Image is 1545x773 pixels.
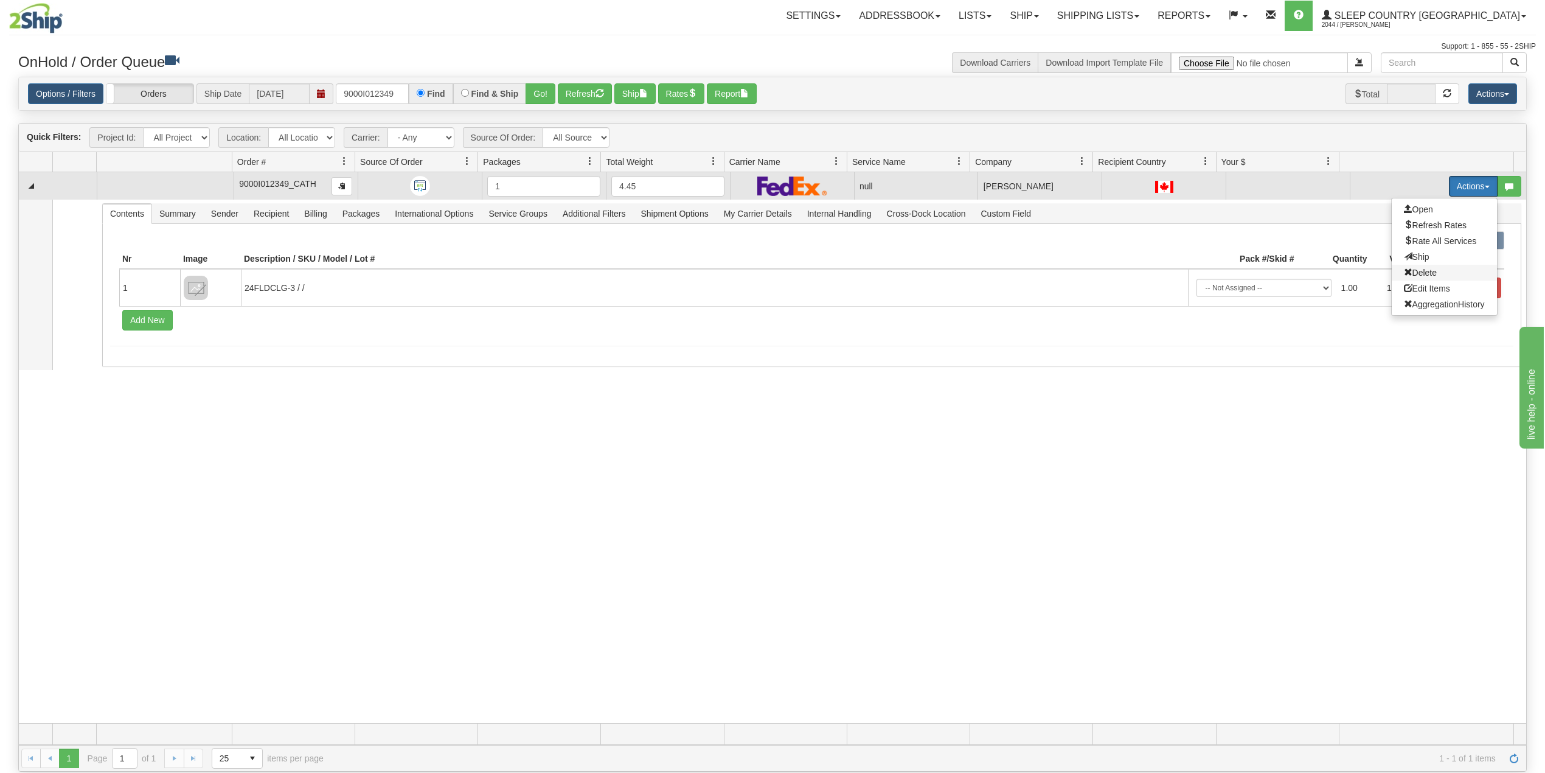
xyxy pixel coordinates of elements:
span: Company [975,156,1012,168]
input: Import [1171,52,1348,73]
span: Source Of Order: [463,127,543,148]
a: Download Import Template File [1046,58,1163,68]
div: live help - online [9,7,113,22]
th: Value [1370,250,1431,269]
th: Nr [119,250,180,269]
span: Order # [237,156,266,168]
td: null [854,172,978,200]
a: Collapse [24,178,39,194]
h3: OnHold / Order Queue [18,52,763,70]
input: Page 1 [113,749,137,768]
button: Actions [1449,176,1498,197]
a: Open [1392,201,1497,217]
span: Project Id: [89,127,143,148]
a: Order # filter column settings [334,151,355,172]
button: Go! [526,83,555,104]
span: International Options [387,204,481,223]
span: Sleep Country [GEOGRAPHIC_DATA] [1331,10,1520,21]
div: grid toolbar [19,124,1526,152]
td: 1.00 [1382,274,1428,302]
button: Rates [658,83,705,104]
a: Your $ filter column settings [1318,151,1339,172]
img: API [410,176,430,196]
span: 25 [220,752,235,764]
img: 8DAB37Fk3hKpn3AAAAAElFTkSuQmCC [184,276,208,300]
td: [PERSON_NAME] [977,172,1102,200]
img: FedEx Express® [757,176,827,196]
a: Company filter column settings [1072,151,1092,172]
span: Sender [204,204,246,223]
span: Your $ [1221,156,1246,168]
span: AggregationHistory [1404,299,1485,309]
span: Cross-Dock Location [880,204,973,223]
span: Recipient Country [1098,156,1165,168]
a: Service Name filter column settings [949,151,970,172]
span: Total [1345,83,1387,104]
label: Find [427,89,445,98]
span: Contents [103,204,151,223]
span: 9000I012349_CATH [239,179,316,189]
span: Internal Handling [800,204,879,223]
label: Orders [106,84,193,104]
span: items per page [212,748,324,769]
span: Carrier: [344,127,387,148]
th: Quantity [1297,250,1370,269]
button: Refresh [558,83,612,104]
img: logo2044.jpg [9,3,63,33]
span: Delete [1404,268,1437,278]
a: Shipping lists [1048,1,1148,31]
span: Additional Filters [555,204,633,223]
td: 1 [119,269,180,306]
span: Location: [218,127,268,148]
iframe: chat widget [1517,324,1544,449]
span: Summary [152,204,203,223]
label: Find & Ship [471,89,519,98]
a: Settings [777,1,850,31]
input: Order # [336,83,409,104]
span: Source Of Order [360,156,423,168]
span: Recipient [246,204,296,223]
span: Carrier Name [729,156,780,168]
span: Rate All Services [1404,236,1477,246]
a: Source Of Order filter column settings [457,151,477,172]
label: Quick Filters: [27,131,81,143]
a: Lists [950,1,1001,31]
span: Service Groups [481,204,554,223]
th: Pack #/Skid # [1188,250,1297,269]
button: Ship [614,83,656,104]
img: CA [1155,181,1173,193]
span: Shipment Options [633,204,715,223]
a: Reports [1148,1,1220,31]
a: Addressbook [850,1,950,31]
a: Packages filter column settings [580,151,600,172]
span: Refresh Rates [1404,220,1467,230]
a: Refresh [1504,749,1524,768]
a: Recipient Country filter column settings [1195,151,1216,172]
span: Packages [335,204,387,223]
button: Search [1502,52,1527,73]
th: Description / SKU / Model / Lot # [241,250,1188,269]
span: Custom Field [974,204,1038,223]
a: Options / Filters [28,83,103,104]
span: My Carrier Details [717,204,799,223]
span: 2044 / [PERSON_NAME] [1322,19,1413,31]
td: 1.00 [1336,274,1383,302]
span: select [243,749,262,768]
a: Ship [1001,1,1047,31]
span: Ship Date [196,83,249,104]
button: Copy to clipboard [332,177,352,195]
span: Page of 1 [88,748,156,769]
span: Total Weight [606,156,653,168]
button: Report [707,83,757,104]
a: Carrier Name filter column settings [826,151,847,172]
span: Page 1 [59,749,78,768]
button: Add New [122,310,173,331]
span: Ship [1404,252,1429,262]
a: Download Carriers [960,58,1030,68]
span: Edit Items [1404,284,1450,293]
a: Sleep Country [GEOGRAPHIC_DATA] 2044 / [PERSON_NAME] [1313,1,1535,31]
span: Billing [297,204,334,223]
span: Service Name [852,156,906,168]
td: 24FLDCLG-3 / / [241,269,1188,306]
span: Page sizes drop down [212,748,263,769]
